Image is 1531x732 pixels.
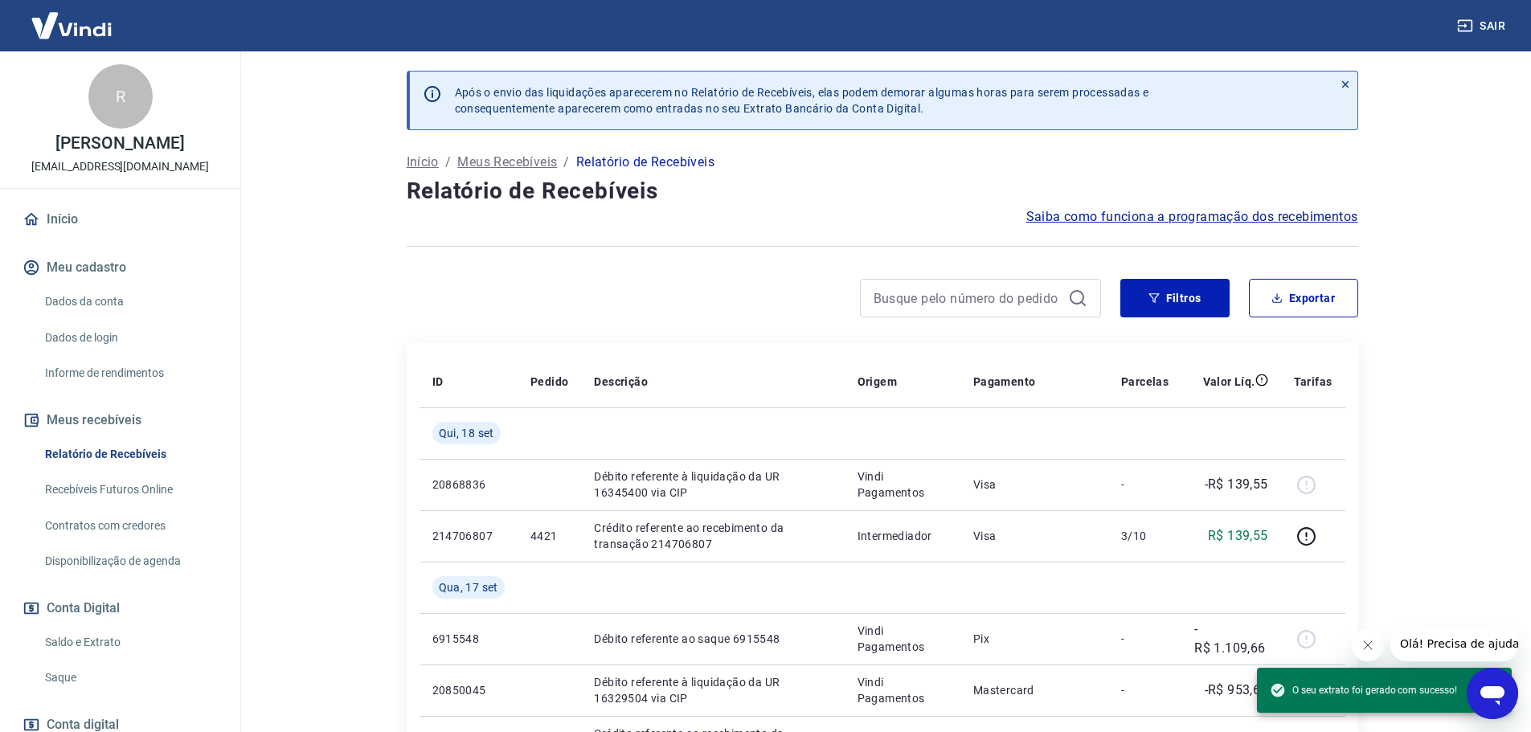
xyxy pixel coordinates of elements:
[973,682,1095,698] p: Mastercard
[432,682,505,698] p: 20850045
[432,528,505,544] p: 214706807
[594,374,648,390] p: Descrição
[1454,11,1512,41] button: Sair
[88,64,153,129] div: R
[407,175,1358,207] h4: Relatório de Recebíveis
[39,661,221,694] a: Saque
[1205,475,1268,494] p: -R$ 139,55
[10,11,135,24] span: Olá! Precisa de ajuda?
[439,425,494,441] span: Qui, 18 set
[858,674,948,706] p: Vindi Pagamentos
[858,623,948,655] p: Vindi Pagamentos
[1352,629,1384,661] iframe: Fechar mensagem
[563,153,569,172] p: /
[445,153,451,172] p: /
[1205,681,1268,700] p: -R$ 953,60
[973,374,1036,390] p: Pagamento
[55,135,184,152] p: [PERSON_NAME]
[858,528,948,544] p: Intermediador
[19,403,221,438] button: Meus recebíveis
[39,473,221,506] a: Recebíveis Futuros Online
[39,626,221,659] a: Saldo e Extrato
[1270,682,1457,698] span: O seu extrato foi gerado com sucesso!
[1294,374,1332,390] p: Tarifas
[439,579,498,595] span: Qua, 17 set
[457,153,557,172] a: Meus Recebíveis
[39,545,221,578] a: Disponibilização de agenda
[19,591,221,626] button: Conta Digital
[455,84,1149,117] p: Após o envio das liquidações aparecerem no Relatório de Recebíveis, elas podem demorar algumas ho...
[39,357,221,390] a: Informe de rendimentos
[1208,526,1268,546] p: R$ 139,55
[1121,631,1169,647] p: -
[594,631,831,647] p: Débito referente ao saque 6915548
[407,153,439,172] a: Início
[1249,279,1358,317] button: Exportar
[1121,528,1169,544] p: 3/10
[1203,374,1255,390] p: Valor Líq.
[1120,279,1230,317] button: Filtros
[432,631,505,647] p: 6915548
[530,374,568,390] p: Pedido
[973,476,1095,493] p: Visa
[594,674,831,706] p: Débito referente à liquidação da UR 16329504 via CIP
[19,202,221,237] a: Início
[576,153,714,172] p: Relatório de Recebíveis
[19,250,221,285] button: Meu cadastro
[973,528,1095,544] p: Visa
[973,631,1095,647] p: Pix
[1121,682,1169,698] p: -
[594,520,831,552] p: Crédito referente ao recebimento da transação 214706807
[1121,374,1169,390] p: Parcelas
[594,468,831,501] p: Débito referente à liquidação da UR 16345400 via CIP
[1194,620,1267,658] p: -R$ 1.109,66
[530,528,568,544] p: 4421
[39,321,221,354] a: Dados de login
[19,1,124,50] img: Vindi
[1467,668,1518,719] iframe: Botão para abrir a janela de mensagens
[1121,476,1169,493] p: -
[432,374,444,390] p: ID
[1390,626,1518,661] iframe: Mensagem da empresa
[858,468,948,501] p: Vindi Pagamentos
[1026,207,1358,227] a: Saiba como funciona a programação dos recebimentos
[39,285,221,318] a: Dados da conta
[31,158,209,175] p: [EMAIL_ADDRESS][DOMAIN_NAME]
[39,438,221,471] a: Relatório de Recebíveis
[39,509,221,542] a: Contratos com credores
[874,286,1062,310] input: Busque pelo número do pedido
[858,374,897,390] p: Origem
[432,476,505,493] p: 20868836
